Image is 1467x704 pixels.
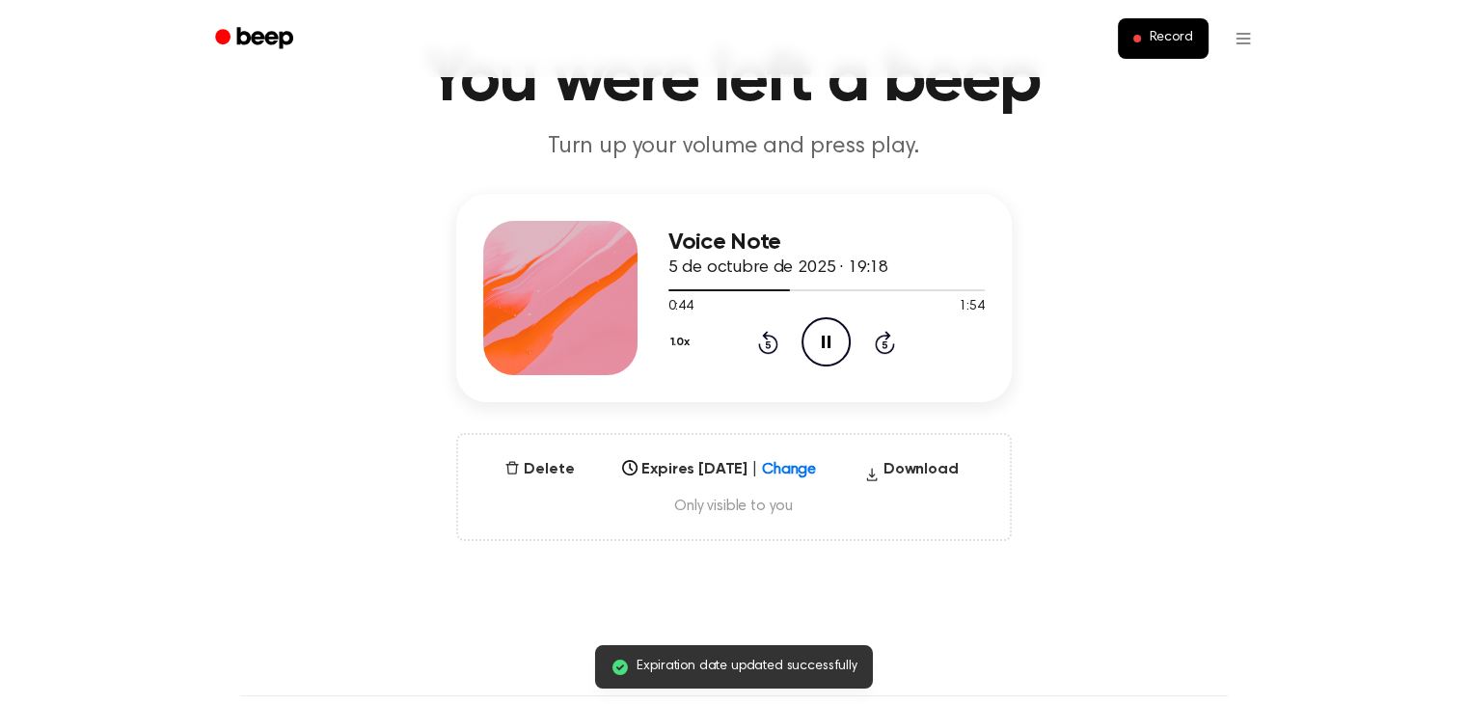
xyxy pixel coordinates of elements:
span: 0:44 [668,297,693,317]
span: 5 de octubre de 2025 · 19:18 [668,259,889,277]
button: Record [1118,18,1208,59]
button: Open menu [1220,15,1266,62]
p: Turn up your volume and press play. [364,131,1104,163]
span: Record [1149,30,1192,47]
button: Download [856,458,966,489]
span: Only visible to you [481,497,987,516]
span: Expiration date updated successfully [637,657,856,677]
button: Delete [497,458,582,481]
h1: You were left a beep [240,46,1228,116]
button: 1.0x [668,326,697,359]
h3: Voice Note [668,230,985,256]
span: 1:54 [959,297,984,317]
a: Beep [202,20,311,58]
